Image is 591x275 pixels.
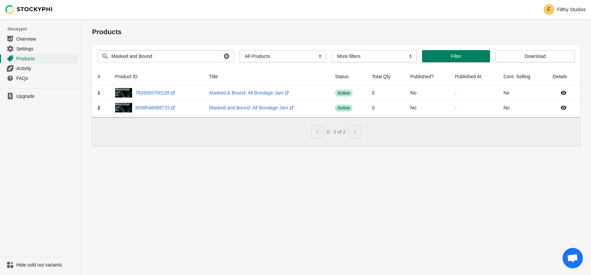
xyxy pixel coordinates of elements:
[16,93,77,100] span: Upgrade
[3,73,78,83] a: FAQs
[544,4,554,15] span: Avatar with initials F
[16,36,77,42] span: Overview
[311,123,361,138] nav: Pagination
[16,45,77,52] span: Settings
[495,50,575,62] button: Download
[3,44,78,54] a: Settings
[405,85,450,100] td: No
[209,105,295,110] a: Masked and Bound: All Bondage Jam(opens a new window)
[335,105,352,111] span: active
[498,100,547,115] td: No
[115,103,132,112] img: masked_bound.jpg
[3,54,78,63] a: Products
[498,85,547,100] td: No
[557,7,586,12] p: Filthy Studios
[16,75,77,82] span: FAQs
[541,3,588,16] button: Avatar with initials FFilthy Studios
[366,85,405,100] td: 0
[16,55,77,62] span: Products
[455,91,456,95] small: -
[335,90,352,97] span: active
[204,68,330,85] th: Title
[98,105,100,110] span: 2
[563,248,583,268] div: Open chat
[327,129,345,134] span: 0 - 2 of 2
[5,5,53,14] img: Stockyphi
[92,27,580,37] h1: Products
[3,260,78,270] a: Hide sold out variants
[547,68,580,85] th: Details
[405,68,450,85] th: Published?
[451,54,461,59] span: Filter
[16,65,77,72] span: Activity
[135,105,176,110] a: 8099546988733(opens a new window)
[111,50,222,62] input: Search products
[223,53,230,60] button: Clear
[7,26,81,33] span: Stockyphi
[3,63,78,73] a: Activity
[115,88,132,98] img: masked_bound.jpg
[3,91,78,101] a: Upgrade
[110,68,204,85] th: Product ID
[366,68,405,85] th: Total Qty
[405,100,450,115] td: No
[455,106,456,110] small: -
[98,90,100,96] span: 1
[135,90,176,96] a: 7928565760189(opens a new window)
[330,68,366,85] th: Status
[92,68,110,85] th: #
[422,50,490,62] button: Filter
[449,68,498,85] th: Published At
[209,90,290,96] a: Masked & Bound: All Bondage Jam(opens a new window)
[547,7,551,13] text: F
[16,261,77,268] span: Hide sold out variants
[3,34,78,44] a: Overview
[498,68,547,85] th: Cont. Selling
[366,100,405,115] td: 0
[525,54,546,59] span: Download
